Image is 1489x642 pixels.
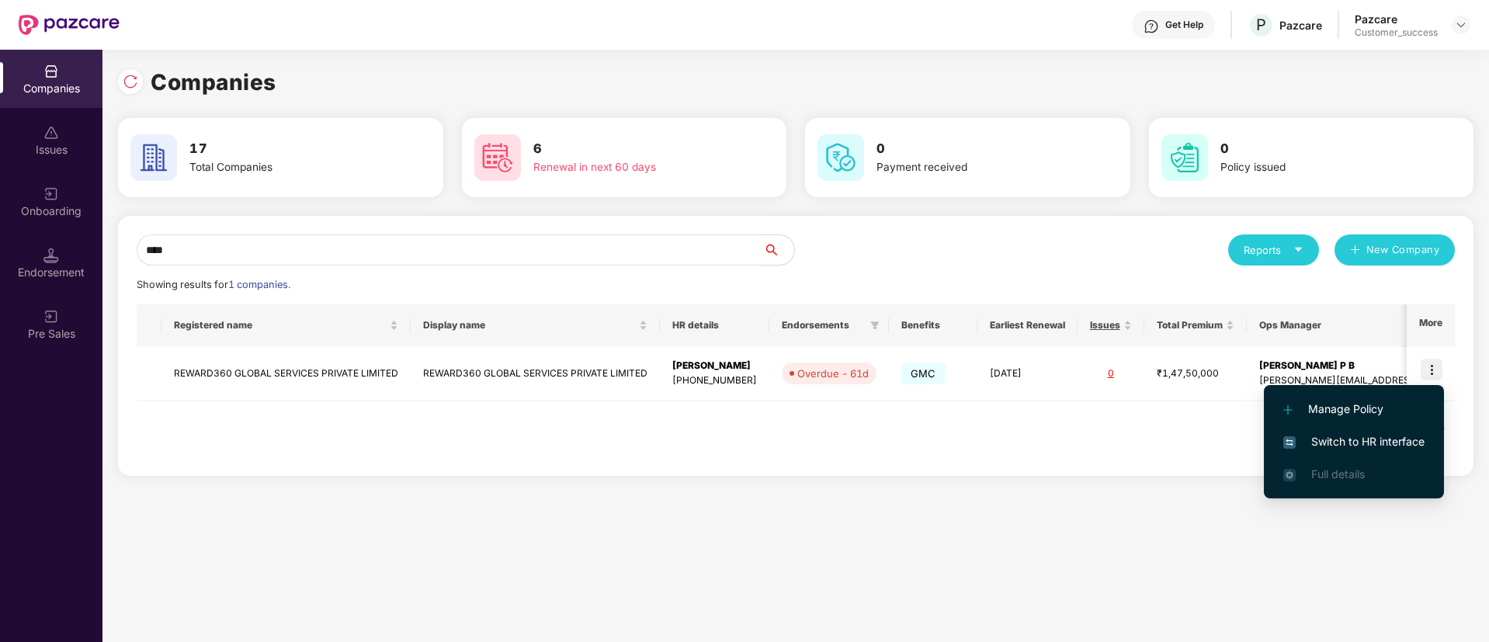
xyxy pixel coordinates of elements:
[161,346,411,401] td: REWARD360 GLOBAL SERVICES PRIVATE LIMITED
[1407,304,1455,346] th: More
[876,139,1072,159] h3: 0
[867,316,883,335] span: filter
[411,346,660,401] td: REWARD360 GLOBAL SERVICES PRIVATE LIMITED
[123,74,138,89] img: svg+xml;base64,PHN2ZyBpZD0iUmVsb2FkLTMyeDMyIiB4bWxucz0iaHR0cDovL3d3dy53My5vcmcvMjAwMC9zdmciIHdpZH...
[1335,234,1455,265] button: plusNew Company
[1283,436,1296,449] img: svg+xml;base64,PHN2ZyB4bWxucz0iaHR0cDovL3d3dy53My5vcmcvMjAwMC9zdmciIHdpZHRoPSIxNiIgaGVpZ2h0PSIxNi...
[533,139,729,159] h3: 6
[43,64,59,79] img: svg+xml;base64,PHN2ZyBpZD0iQ29tcGFuaWVzIiB4bWxucz0iaHR0cDovL3d3dy53My5vcmcvMjAwMC9zdmciIHdpZHRoPS...
[762,234,795,265] button: search
[817,134,864,181] img: svg+xml;base64,PHN2ZyB4bWxucz0iaHR0cDovL3d3dy53My5vcmcvMjAwMC9zdmciIHdpZHRoPSI2MCIgaGVpZ2h0PSI2MC...
[1283,401,1425,418] span: Manage Policy
[189,139,385,159] h3: 17
[1220,139,1416,159] h3: 0
[1283,405,1293,415] img: svg+xml;base64,PHN2ZyB4bWxucz0iaHR0cDovL3d3dy53My5vcmcvMjAwMC9zdmciIHdpZHRoPSIxMi4yMDEiIGhlaWdodD...
[137,279,290,290] span: Showing results for
[151,65,276,99] h1: Companies
[1220,159,1416,176] div: Policy issued
[1421,359,1442,380] img: icon
[1283,433,1425,450] span: Switch to HR interface
[130,134,177,181] img: svg+xml;base64,PHN2ZyB4bWxucz0iaHR0cDovL3d3dy53My5vcmcvMjAwMC9zdmciIHdpZHRoPSI2MCIgaGVpZ2h0PSI2MC...
[1279,18,1322,33] div: Pazcare
[870,321,880,330] span: filter
[1311,467,1365,481] span: Full details
[1165,19,1203,31] div: Get Help
[1366,242,1440,258] span: New Company
[1157,366,1234,381] div: ₹1,47,50,000
[423,319,636,331] span: Display name
[1293,245,1303,255] span: caret-down
[174,319,387,331] span: Registered name
[1090,319,1120,331] span: Issues
[876,159,1072,176] div: Payment received
[533,159,729,176] div: Renewal in next 60 days
[1355,26,1438,39] div: Customer_success
[672,373,757,388] div: [PHONE_NUMBER]
[889,304,977,346] th: Benefits
[1090,366,1132,381] div: 0
[762,244,794,256] span: search
[660,304,769,346] th: HR details
[474,134,521,181] img: svg+xml;base64,PHN2ZyB4bWxucz0iaHR0cDovL3d3dy53My5vcmcvMjAwMC9zdmciIHdpZHRoPSI2MCIgaGVpZ2h0PSI2MC...
[1144,19,1159,34] img: svg+xml;base64,PHN2ZyBpZD0iSGVscC0zMngzMiIgeG1sbnM9Imh0dHA6Ly93d3cudzMub3JnLzIwMDAvc3ZnIiB3aWR0aD...
[43,186,59,202] img: svg+xml;base64,PHN2ZyB3aWR0aD0iMjAiIGhlaWdodD0iMjAiIHZpZXdCb3g9IjAgMCAyMCAyMCIgZmlsbD0ibm9uZSIgeG...
[1161,134,1208,181] img: svg+xml;base64,PHN2ZyB4bWxucz0iaHR0cDovL3d3dy53My5vcmcvMjAwMC9zdmciIHdpZHRoPSI2MCIgaGVpZ2h0PSI2MC...
[782,319,864,331] span: Endorsements
[1078,304,1144,346] th: Issues
[1256,16,1266,34] span: P
[1283,469,1296,481] img: svg+xml;base64,PHN2ZyB4bWxucz0iaHR0cDovL3d3dy53My5vcmcvMjAwMC9zdmciIHdpZHRoPSIxNi4zNjMiIGhlaWdodD...
[43,125,59,141] img: svg+xml;base64,PHN2ZyBpZD0iSXNzdWVzX2Rpc2FibGVkIiB4bWxucz0iaHR0cDovL3d3dy53My5vcmcvMjAwMC9zdmciIH...
[901,363,946,384] span: GMC
[189,159,385,176] div: Total Companies
[1355,12,1438,26] div: Pazcare
[1350,245,1360,257] span: plus
[797,366,869,381] div: Overdue - 61d
[228,279,290,290] span: 1 companies.
[43,248,59,263] img: svg+xml;base64,PHN2ZyB3aWR0aD0iMTQuNSIgaGVpZ2h0PSIxNC41IiB2aWV3Qm94PSIwIDAgMTYgMTYiIGZpbGw9Im5vbm...
[672,359,757,373] div: [PERSON_NAME]
[977,304,1078,346] th: Earliest Renewal
[19,15,120,35] img: New Pazcare Logo
[1157,319,1223,331] span: Total Premium
[411,304,660,346] th: Display name
[1244,242,1303,258] div: Reports
[1144,304,1247,346] th: Total Premium
[1455,19,1467,31] img: svg+xml;base64,PHN2ZyBpZD0iRHJvcGRvd24tMzJ4MzIiIHhtbG5zPSJodHRwOi8vd3d3LnczLm9yZy8yMDAwL3N2ZyIgd2...
[43,309,59,324] img: svg+xml;base64,PHN2ZyB3aWR0aD0iMjAiIGhlaWdodD0iMjAiIHZpZXdCb3g9IjAgMCAyMCAyMCIgZmlsbD0ibm9uZSIgeG...
[977,346,1078,401] td: [DATE]
[161,304,411,346] th: Registered name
